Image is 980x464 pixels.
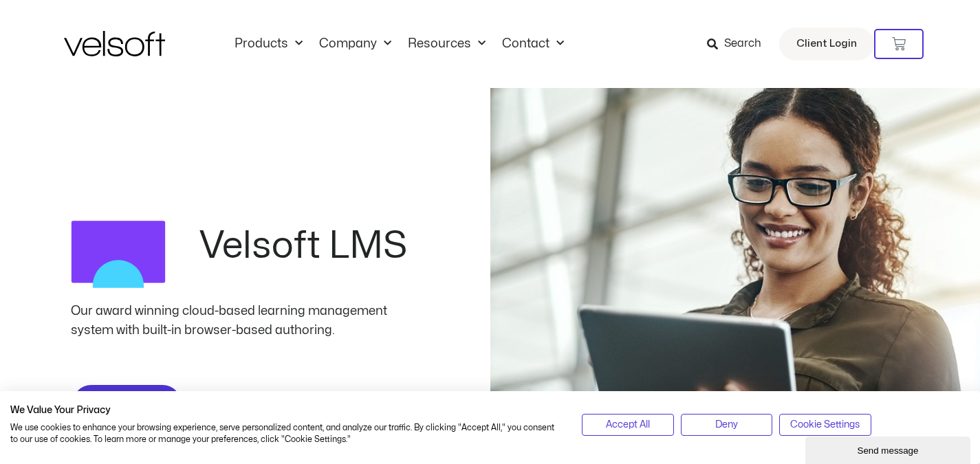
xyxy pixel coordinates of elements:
[715,417,738,432] span: Deny
[790,417,860,432] span: Cookie Settings
[64,31,165,56] img: Velsoft Training Materials
[226,36,311,52] a: ProductsMenu Toggle
[494,36,572,52] a: ContactMenu Toggle
[582,414,673,436] button: Accept all cookies
[226,36,572,52] nav: Menu
[606,417,650,432] span: Accept All
[10,422,561,445] p: We use cookies to enhance your browsing experience, serve personalized content, and analyze our t...
[71,207,166,302] img: LMS Logo
[805,434,973,464] iframe: chat widget
[681,414,772,436] button: Deny all cookies
[71,302,419,340] div: Our award winning cloud-based learning management system with built-in browser-based authoring.
[311,36,400,52] a: CompanyMenu Toggle
[400,36,494,52] a: ResourcesMenu Toggle
[779,414,871,436] button: Adjust cookie preferences
[707,32,771,56] a: Search
[199,228,419,265] h2: Velsoft LMS
[724,35,761,53] span: Search
[10,404,561,417] h2: We Value Your Privacy
[779,27,874,60] a: Client Login
[796,35,857,53] span: Client Login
